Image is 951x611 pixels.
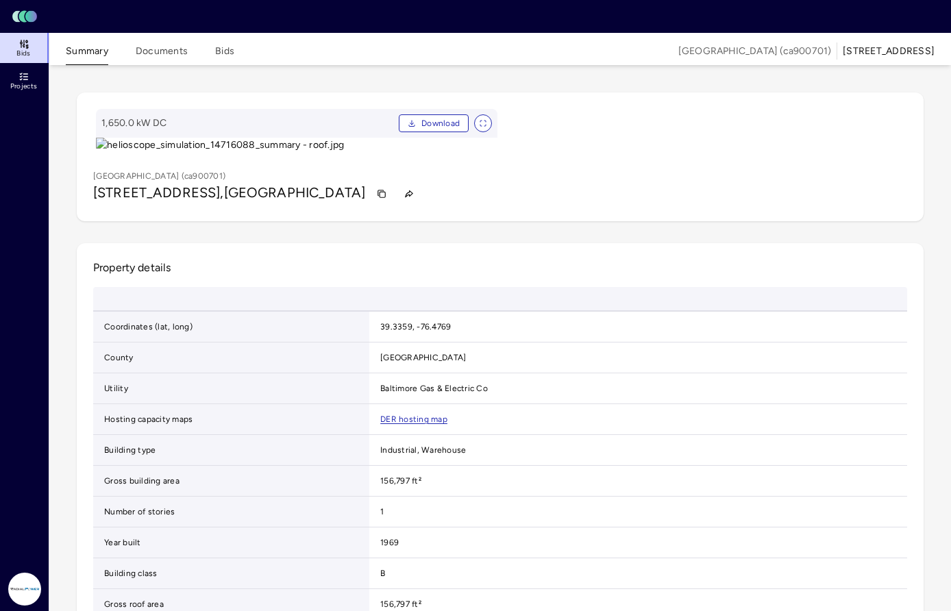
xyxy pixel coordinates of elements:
[93,497,369,527] td: Number of stories
[215,44,234,65] button: Bids
[93,527,369,558] td: Year built
[421,116,460,130] span: Download
[369,312,907,342] td: 39.3359, -76.4769
[93,184,224,201] span: [STREET_ADDRESS],
[16,49,30,58] span: Bids
[369,527,907,558] td: 1969
[93,466,369,497] td: Gross building area
[8,573,41,606] img: Radial Power
[93,435,369,466] td: Building type
[369,373,907,404] td: Baltimore Gas & Electric Co
[369,342,907,373] td: [GEOGRAPHIC_DATA]
[93,558,369,589] td: Building class
[136,44,188,65] button: Documents
[93,260,907,276] h2: Property details
[66,44,108,65] button: Summary
[224,184,366,201] span: [GEOGRAPHIC_DATA]
[380,412,447,426] a: DER hosting map
[96,138,497,153] img: helioscope_simulation_14716088_summary - roof.jpg
[369,558,907,589] td: B
[369,466,907,497] td: 156,797 ft²
[843,44,935,59] div: [STREET_ADDRESS]
[10,82,37,90] span: Projects
[369,497,907,527] td: 1
[93,169,225,183] p: [GEOGRAPHIC_DATA] (ca900701)
[93,404,369,435] td: Hosting capacity maps
[399,114,469,132] button: Download PDF
[678,44,831,59] span: [GEOGRAPHIC_DATA] (ca900701)
[66,36,234,65] div: tabs
[93,342,369,373] td: County
[93,373,369,404] td: Utility
[369,435,907,466] td: Industrial, Warehouse
[101,116,393,131] span: 1,650.0 kW DC
[474,114,492,132] button: View full size image
[93,312,369,342] td: Coordinates (lat, long)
